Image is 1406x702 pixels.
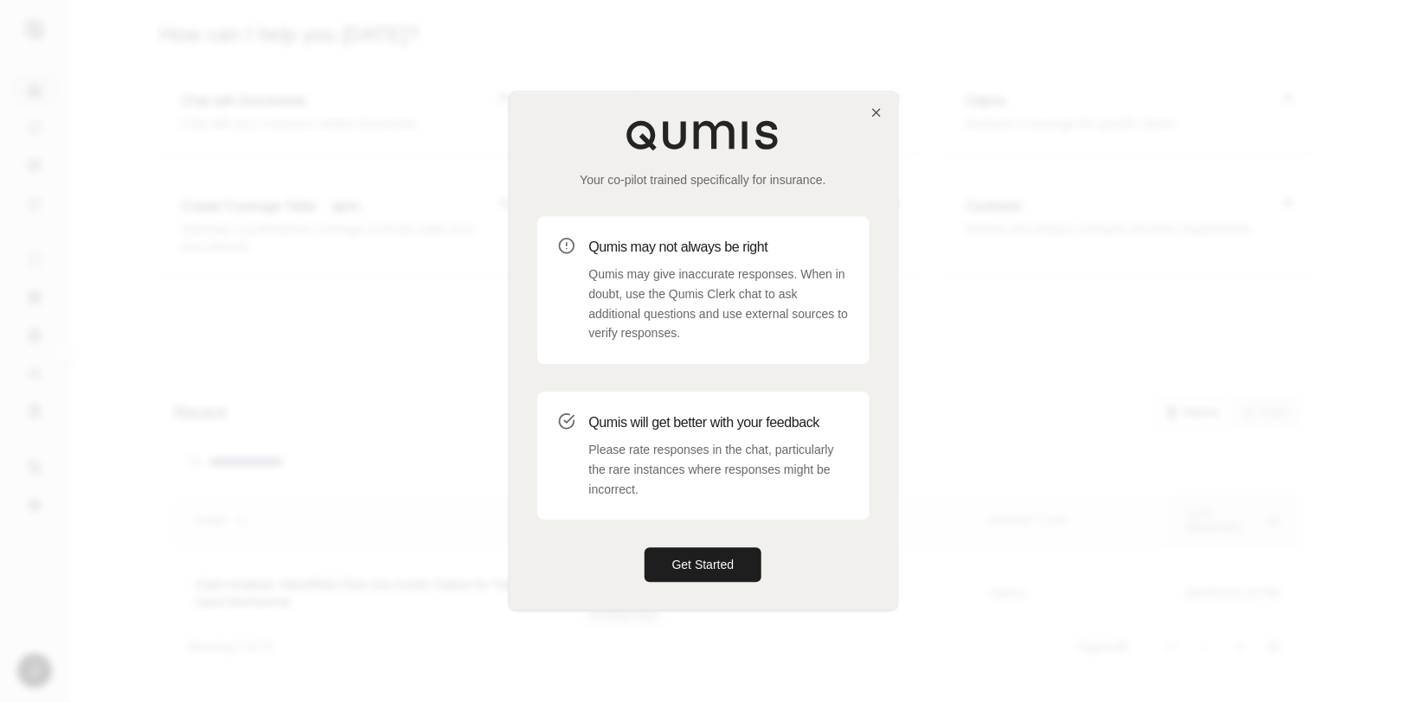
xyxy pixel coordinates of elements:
[589,440,849,499] p: Please rate responses in the chat, particularly the rare instances where responses might be incor...
[537,171,870,188] p: Your co-pilot trained specifically for insurance.
[589,265,849,343] p: Qumis may give inaccurate responses. When in doubt, use the Qumis Clerk chat to ask additional qu...
[589,412,849,433] h3: Qumis will get better with your feedback
[589,237,849,258] h3: Qumis may not always be right
[626,119,781,150] img: Qumis Logo
[645,548,762,583] button: Get Started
